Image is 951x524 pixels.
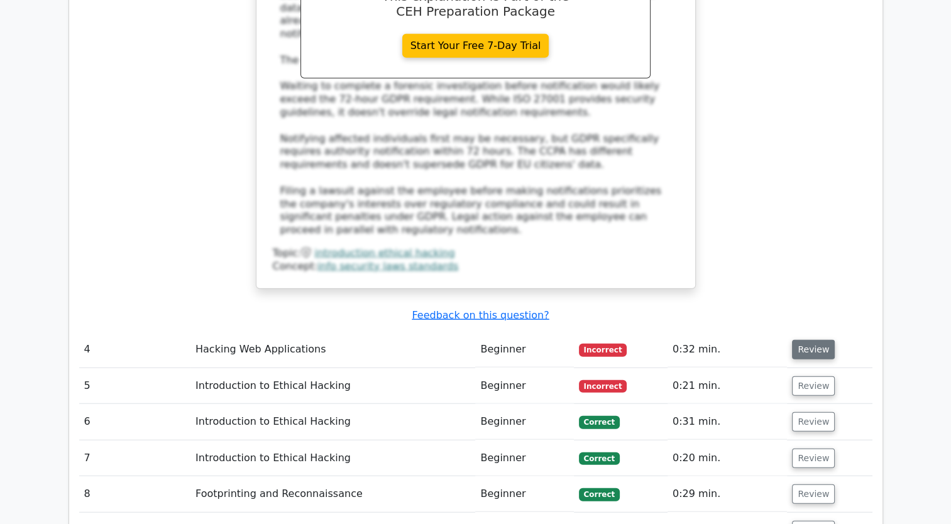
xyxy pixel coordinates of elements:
td: Beginner [475,332,573,368]
td: Introduction to Ethical Hacking [190,440,475,476]
td: 5 [79,368,190,404]
span: Correct [579,452,620,465]
button: Review [792,412,835,432]
button: Review [792,340,835,359]
span: Incorrect [579,344,627,356]
td: 0:29 min. [668,476,787,512]
a: Start Your Free 7-Day Trial [402,34,549,58]
button: Review [792,449,835,468]
td: 6 [79,404,190,440]
td: Hacking Web Applications [190,332,475,368]
td: Beginner [475,368,573,404]
td: Beginner [475,476,573,512]
td: 0:20 min. [668,440,787,476]
button: Review [792,376,835,396]
td: Beginner [475,440,573,476]
td: 7 [79,440,190,476]
span: Incorrect [579,380,627,393]
button: Review [792,484,835,504]
span: Correct [579,416,620,428]
a: introduction ethical hacking [314,247,454,259]
td: 0:32 min. [668,332,787,368]
a: info security laws standards [317,260,458,272]
td: Footprinting and Reconnaissance [190,476,475,512]
td: Beginner [475,404,573,440]
a: Feedback on this question? [412,309,549,321]
td: Introduction to Ethical Hacking [190,368,475,404]
td: 0:31 min. [668,404,787,440]
td: Introduction to Ethical Hacking [190,404,475,440]
div: Topic: [273,247,679,260]
span: Correct [579,488,620,501]
td: 0:21 min. [668,368,787,404]
td: 8 [79,476,190,512]
div: Concept: [273,260,679,273]
td: 4 [79,332,190,368]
